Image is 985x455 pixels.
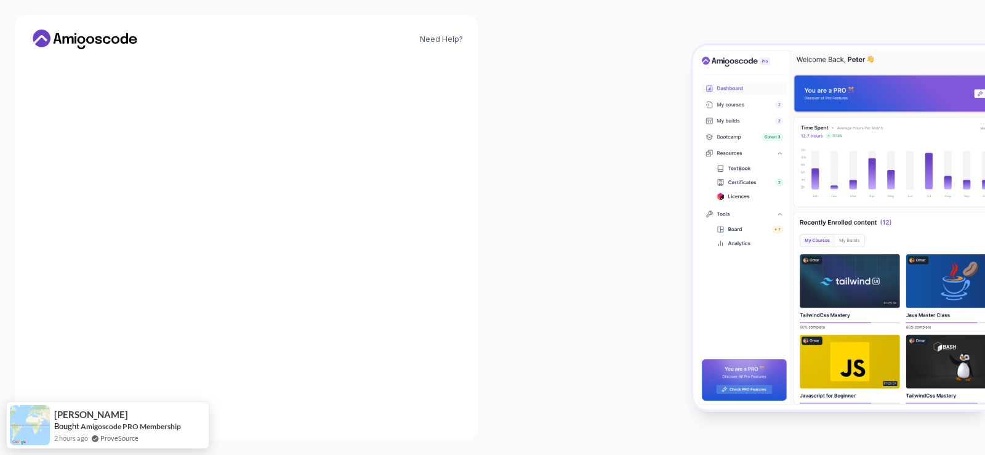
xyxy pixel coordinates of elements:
img: Amigoscode Dashboard [693,46,985,409]
span: 2 hours ago [54,433,88,443]
span: Bought [54,421,79,431]
span: [PERSON_NAME] [54,409,128,420]
a: Need Help? [420,34,463,44]
a: ProveSource [100,433,139,443]
img: provesource social proof notification image [10,405,50,445]
a: Amigoscode PRO Membership [81,422,181,431]
a: Home link [30,30,140,49]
